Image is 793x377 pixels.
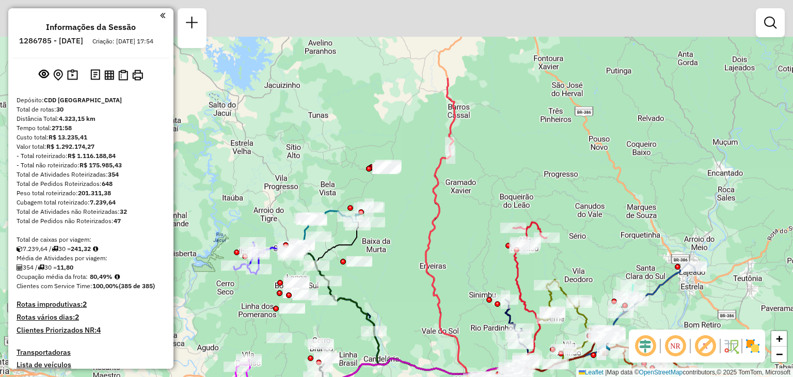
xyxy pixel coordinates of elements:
div: Atividade não roteirizada - MERCADO LAGOENSE E A [283,278,309,289]
div: Atividade não roteirizada - 34.881.980 LOIVACIR LORENI TORRES [284,275,310,286]
a: Zoom out [771,347,787,362]
div: Atividade não roteirizada - FDOC MARIZETE [308,339,334,349]
div: 7.239,64 / 30 = [17,244,165,254]
div: Atividade não roteirizada - 60.692.107 LAIRTO MULLER [292,290,318,300]
h4: Rotas vários dias: [17,313,165,322]
strong: 201.311,38 [78,189,111,197]
strong: (385 de 385) [119,282,155,290]
button: Centralizar mapa no depósito ou ponto de apoio [51,67,65,83]
strong: R$ 13.235,41 [49,133,87,141]
i: Cubagem total roteirizado [17,246,23,252]
div: Atividade não roteirizada - RODRIGUES DOS SANTOS [376,160,402,170]
div: Atividade não roteirizada - GELVAIR FABRICIO DOS SANTOS [374,162,400,172]
div: Atividade não roteirizada - MERCADO TRINDADE [372,163,398,174]
div: Média de Atividades por viagem: [17,254,165,263]
div: Atividade não roteirizada - MERCEARIA PAPIS [306,231,331,242]
span: Exibir rótulo [693,334,718,358]
h4: Rotas improdutivas: [17,300,165,309]
span: Clientes com Service Time: [17,282,92,290]
div: Distância Total: [17,114,165,123]
div: Custo total: [17,133,165,142]
span: + [776,332,783,345]
div: Atividade não roteirizada - MAICON RICARDO MACHADO [375,160,401,170]
strong: 32 [120,208,127,215]
div: Total de Pedidos Roteirizados: [17,179,165,189]
strong: 4 [97,325,101,335]
span: Ocultar NR [663,334,688,358]
div: Peso total roteirizado: [17,189,165,198]
div: Total de caixas por viagem: [17,235,165,244]
span: Ocupação média da frota: [17,273,88,280]
img: Exibir/Ocultar setores [744,338,761,354]
strong: 100,00% [92,282,119,290]
h6: 1286785 - [DATE] [19,36,83,45]
div: Atividade não roteirizada - LEA PETRY- ME [283,288,309,298]
strong: 354 [108,170,119,178]
button: Exibir sessão original [37,67,51,83]
div: Cubagem total roteirizado: [17,198,165,207]
div: Depósito: [17,96,165,105]
span: − [776,348,783,360]
a: Exibir filtros [760,12,781,33]
a: Leaflet [579,369,604,376]
strong: 80,49% [90,273,113,280]
strong: 11,80 [57,263,73,271]
strong: 2 [83,300,87,309]
strong: 648 [102,180,113,187]
div: Total de Pedidos não Roteirizados: [17,216,165,226]
strong: 30 [56,105,64,113]
span: | [605,369,607,376]
div: Atividade não roteirizada - SUPERMERCADO TREVISO [279,245,305,256]
a: Zoom in [771,331,787,347]
em: Média calculada utilizando a maior ocupação (%Peso ou %Cubagem) de cada rota da sessão. Rotas cro... [115,274,120,280]
button: Visualizar Romaneio [116,68,130,83]
strong: 47 [114,217,121,225]
div: Atividade não roteirizada - NICOLAS FARDIM [279,303,305,313]
div: Atividade não roteirizada - ANILCE SCHLEMMER - M [289,240,315,250]
div: Map data © contributors,© 2025 TomTom, Microsoft [576,368,793,377]
div: Atividade não roteirizada - MINI MERCADO SILVA [346,256,372,266]
button: Visualizar relatório de Roteirização [102,68,116,82]
strong: R$ 175.985,43 [80,161,122,169]
h4: Informações da Sessão [46,22,136,32]
button: Imprimir Rotas [130,68,145,83]
strong: R$ 1.292.174,27 [46,143,94,150]
div: Total de Atividades Roteirizadas: [17,170,165,179]
div: Valor total: [17,142,165,151]
h4: Transportadoras [17,348,165,357]
button: Painel de Sugestão [65,67,80,83]
i: Total de Atividades [17,264,23,271]
strong: 4.323,15 km [59,115,96,122]
div: Atividade não roteirizada - ADRIANA L. R. NUNES E CIA LTDA [283,278,309,288]
div: Atividade não roteirizada - ELISANDRA GOELZER 96 [311,295,337,305]
img: Fluxo de ruas [723,338,739,354]
strong: 271:58 [52,124,72,132]
div: Total de rotas: [17,105,165,114]
i: Total de rotas [52,246,58,252]
strong: CDD [GEOGRAPHIC_DATA] [44,96,122,104]
i: Meta Caixas/viagem: 227,95 Diferença: 13,37 [93,246,98,252]
h4: Lista de veículos [17,360,165,369]
div: Tempo total: [17,123,165,133]
div: Atividade não roteirizada - LILIANE DA ROSA DE MORAES [373,163,399,173]
h4: Clientes Priorizados NR: [17,326,165,335]
a: Clique aqui para minimizar o painel [160,9,165,21]
div: Total de Atividades não Roteirizadas: [17,207,165,216]
a: Nova sessão e pesquisa [182,12,202,36]
div: Atividade não roteirizada - EDSON ELTON DRESCHER 57421056068 [266,333,292,343]
span: Ocultar deslocamento [633,334,658,358]
div: Atividade não roteirizada - CLUBE SUPERENSE [345,220,371,230]
button: Logs desbloquear sessão [88,67,102,83]
div: Criação: [DATE] 17:54 [88,37,157,46]
strong: 241,32 [71,245,91,253]
a: OpenStreetMap [639,369,683,376]
i: Total de rotas [38,264,44,271]
div: - Total não roteirizado: [17,161,165,170]
div: 354 / 30 = [17,263,165,272]
strong: 7.239,64 [90,198,116,206]
strong: R$ 1.116.188,84 [68,152,116,160]
strong: 2 [75,312,79,322]
div: Atividade não roteirizada - 34.098.888 ROGERIO NOGUEIRA DO AMARAL [375,162,401,172]
div: - Total roteirizado: [17,151,165,161]
div: Atividade não roteirizada - COML. ALIM. LAGOA BO [283,277,309,288]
